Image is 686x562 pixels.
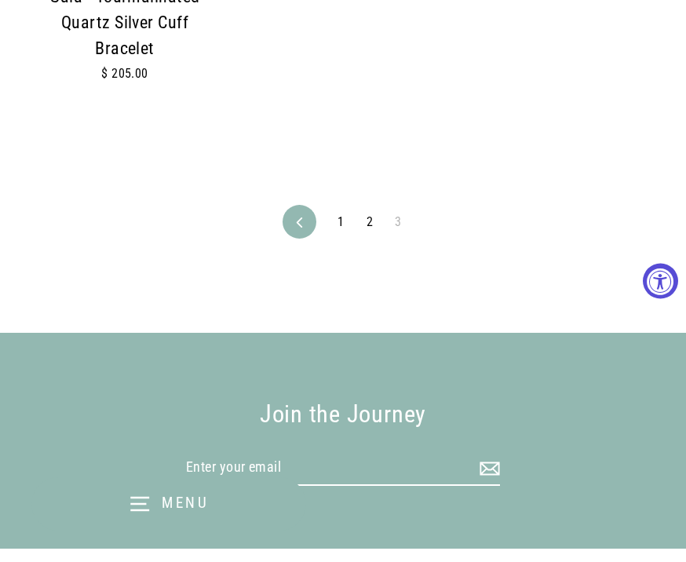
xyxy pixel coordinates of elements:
[385,210,411,235] span: 3
[643,264,678,299] button: Accessibility Widget, click to open
[162,494,210,512] span: Menu
[169,396,517,434] div: Join the Journey
[101,66,148,81] span: $ 205.00
[31,477,306,531] button: Menu
[357,210,382,235] a: 2
[186,450,500,487] input: Enter your email
[328,210,353,235] a: 1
